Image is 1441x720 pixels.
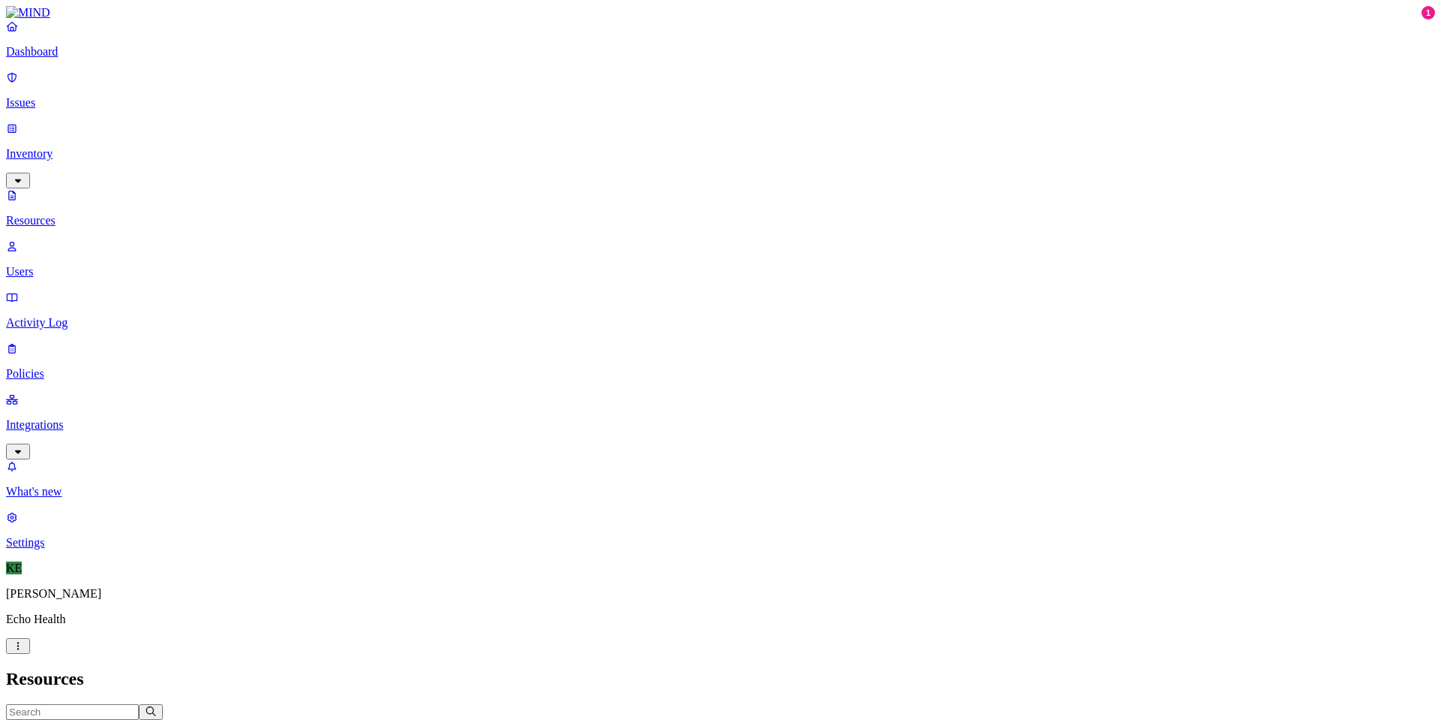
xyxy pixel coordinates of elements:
input: Search [6,704,139,720]
p: Issues [6,96,1435,110]
a: Settings [6,511,1435,550]
p: Inventory [6,147,1435,161]
p: Dashboard [6,45,1435,59]
img: MIND [6,6,50,20]
a: Activity Log [6,291,1435,330]
a: Dashboard [6,20,1435,59]
a: Issues [6,71,1435,110]
p: Settings [6,536,1435,550]
p: [PERSON_NAME] [6,587,1435,601]
p: Integrations [6,418,1435,432]
span: KE [6,562,22,574]
a: Policies [6,342,1435,381]
p: Echo Health [6,613,1435,626]
p: What's new [6,485,1435,499]
a: MIND [6,6,1435,20]
a: Users [6,239,1435,279]
div: 1 [1421,6,1435,20]
p: Activity Log [6,316,1435,330]
p: Resources [6,214,1435,227]
a: Inventory [6,122,1435,186]
a: Resources [6,188,1435,227]
a: What's new [6,459,1435,499]
p: Users [6,265,1435,279]
p: Policies [6,367,1435,381]
a: Integrations [6,393,1435,457]
h2: Resources [6,669,1435,689]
